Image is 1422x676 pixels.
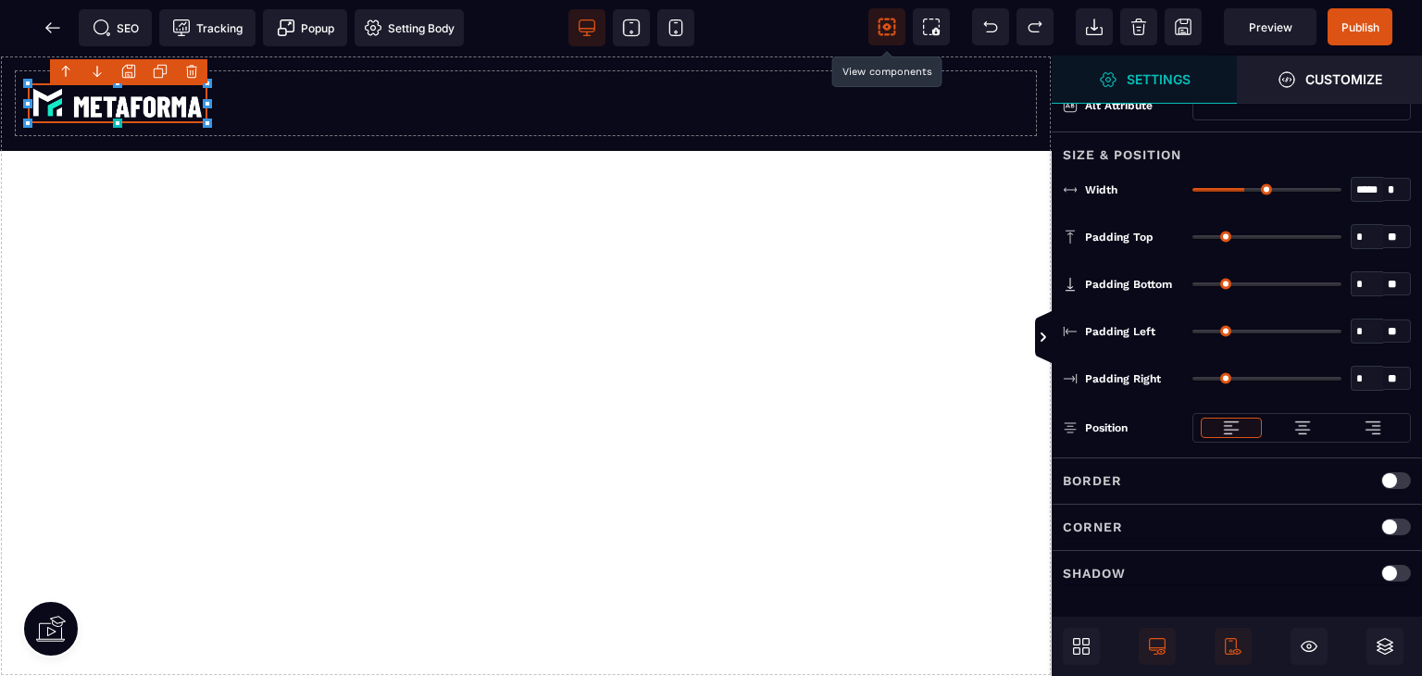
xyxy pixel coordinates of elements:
[913,8,950,45] span: Screenshot
[159,9,256,46] span: Tracking code
[568,9,605,46] span: View desktop
[1052,131,1422,166] div: Size & Position
[1224,8,1316,45] span: Preview
[1063,469,1122,492] p: Border
[1063,516,1123,538] p: Corner
[1222,419,1241,437] img: loading
[1052,56,1237,104] span: Open Style Manager
[1341,20,1379,34] span: Publish
[364,19,455,37] span: Setting Body
[277,19,334,37] span: Popup
[1085,182,1117,197] span: Width
[1249,20,1292,34] span: Preview
[657,9,694,46] span: View mobile
[1139,628,1176,665] span: Is Show Desktop
[1127,72,1191,86] strong: Settings
[263,9,347,46] span: Create Alert Modal
[172,19,243,37] span: Tracking
[79,9,152,46] span: Seo meta data
[34,9,71,46] span: Back
[1017,8,1054,45] span: Redo
[1366,628,1403,665] span: Open Sub Layers
[355,9,464,46] span: Favicon
[93,19,139,37] span: SEO
[1085,371,1161,386] span: Padding Right
[1293,419,1312,437] img: loading
[1063,628,1100,665] span: Open Blocks
[613,9,650,46] span: View tablet
[1085,230,1154,244] span: Padding Top
[28,28,207,68] img: 074ec184fe1d2425f80d4b33d62ca662_abe9e435164421cb06e33ef15842a39e_e5ef653356713f0d7dd3797ab850248...
[1215,628,1252,665] span: Is Show Mobile
[1120,8,1157,45] span: Clear
[1085,96,1183,115] div: Alt attribute
[1052,310,1070,366] span: Toggle Views
[1328,8,1392,45] span: Save
[1237,56,1422,104] span: Open Style Manager
[1076,8,1113,45] span: Open Import Webpage
[1165,8,1202,45] span: Save
[1063,419,1128,437] p: Position
[1305,72,1382,86] strong: Customize
[1085,324,1155,339] span: Padding Left
[868,8,905,45] span: View components
[972,8,1009,45] span: Undo
[1364,419,1382,437] img: loading
[1291,628,1328,665] span: Cmd Hidden Block
[1063,562,1126,584] p: Shadow
[1085,277,1172,292] span: Padding Bottom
